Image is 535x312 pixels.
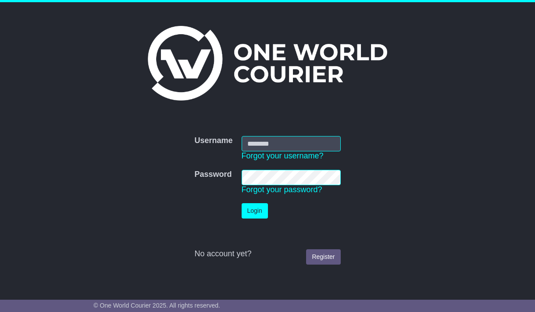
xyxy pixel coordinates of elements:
div: No account yet? [194,249,340,259]
a: Forgot your username? [242,151,324,160]
img: One World [148,26,387,100]
button: Login [242,203,268,219]
a: Register [306,249,340,265]
span: © One World Courier 2025. All rights reserved. [93,302,220,309]
label: Username [194,136,232,146]
a: Forgot your password? [242,185,322,194]
label: Password [194,170,232,179]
